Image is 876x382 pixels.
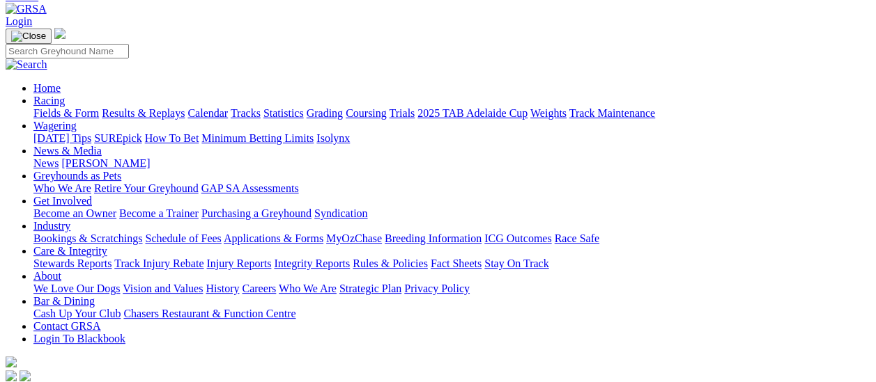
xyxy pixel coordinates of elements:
a: Stewards Reports [33,257,112,269]
a: Stay On Track [484,257,548,269]
a: Industry [33,220,70,232]
img: logo-grsa-white.png [6,356,17,367]
a: How To Bet [145,132,199,144]
a: Applications & Forms [224,232,323,244]
a: Racing [33,95,65,106]
div: News & Media [33,157,870,170]
a: News [33,157,59,169]
a: Vision and Values [123,282,203,294]
a: ICG Outcomes [484,232,551,244]
div: Industry [33,232,870,245]
a: GAP SA Assessments [201,182,299,194]
a: History [206,282,239,294]
a: 2025 TAB Adelaide Cup [417,107,528,119]
a: Results & Replays [102,107,185,119]
a: Who We Are [279,282,337,294]
div: Wagering [33,132,870,145]
div: About [33,282,870,295]
img: Search [6,58,47,71]
img: Close [11,31,46,42]
div: Bar & Dining [33,308,870,320]
input: Search [6,44,129,58]
a: Bar & Dining [33,295,95,307]
a: Breeding Information [385,232,482,244]
a: Minimum Betting Limits [201,132,314,144]
a: [DATE] Tips [33,132,91,144]
div: Care & Integrity [33,257,870,270]
a: Purchasing a Greyhound [201,207,312,219]
a: Grading [307,107,343,119]
a: Care & Integrity [33,245,107,257]
a: Syndication [314,207,367,219]
a: Isolynx [316,132,350,144]
a: Wagering [33,120,77,132]
a: Trials [389,107,415,119]
a: Privacy Policy [404,282,470,294]
a: Schedule of Fees [145,232,221,244]
a: Calendar [187,107,228,119]
a: Rules & Policies [353,257,428,269]
a: Coursing [346,107,387,119]
a: Injury Reports [206,257,271,269]
img: logo-grsa-white.png [54,28,66,39]
a: Track Injury Rebate [114,257,203,269]
a: Login [6,15,32,27]
a: Bookings & Scratchings [33,232,142,244]
a: Fact Sheets [431,257,482,269]
a: SUREpick [94,132,141,144]
a: Get Involved [33,195,92,207]
a: We Love Our Dogs [33,282,120,294]
div: Get Involved [33,207,870,220]
a: Tracks [231,107,261,119]
a: Race Safe [554,232,599,244]
a: About [33,270,61,282]
img: twitter.svg [20,370,31,381]
a: Statistics [263,107,304,119]
a: Become an Owner [33,207,116,219]
a: Weights [530,107,567,119]
a: Contact GRSA [33,320,100,332]
a: Strategic Plan [339,282,401,294]
a: Integrity Reports [274,257,350,269]
img: facebook.svg [6,370,17,381]
div: Racing [33,107,870,120]
a: MyOzChase [326,232,382,244]
a: Home [33,82,61,94]
a: Chasers Restaurant & Function Centre [123,308,295,319]
a: Who We Are [33,182,91,194]
a: News & Media [33,145,102,157]
a: Greyhounds as Pets [33,170,121,182]
img: GRSA [6,3,47,15]
a: Retire Your Greyhound [94,182,199,194]
a: [PERSON_NAME] [61,157,150,169]
div: Greyhounds as Pets [33,182,870,195]
a: Become a Trainer [119,207,199,219]
a: Login To Blackbook [33,333,125,344]
a: Cash Up Your Club [33,308,121,319]
a: Track Maintenance [569,107,655,119]
a: Careers [242,282,276,294]
button: Toggle navigation [6,29,52,44]
a: Fields & Form [33,107,99,119]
